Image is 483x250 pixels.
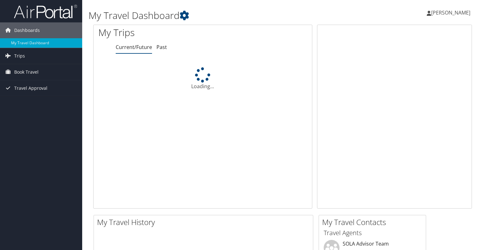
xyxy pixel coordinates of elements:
img: airportal-logo.png [14,4,77,19]
span: Book Travel [14,64,39,80]
a: [PERSON_NAME] [427,3,477,22]
span: Dashboards [14,22,40,38]
span: Trips [14,48,25,64]
span: [PERSON_NAME] [431,9,470,16]
h1: My Trips [98,26,216,39]
h1: My Travel Dashboard [89,9,347,22]
span: Travel Approval [14,80,47,96]
a: Past [156,44,167,51]
h2: My Travel History [97,217,313,228]
h2: My Travel Contacts [322,217,426,228]
a: Current/Future [116,44,152,51]
h3: Travel Agents [324,229,421,237]
div: Loading... [94,67,312,90]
